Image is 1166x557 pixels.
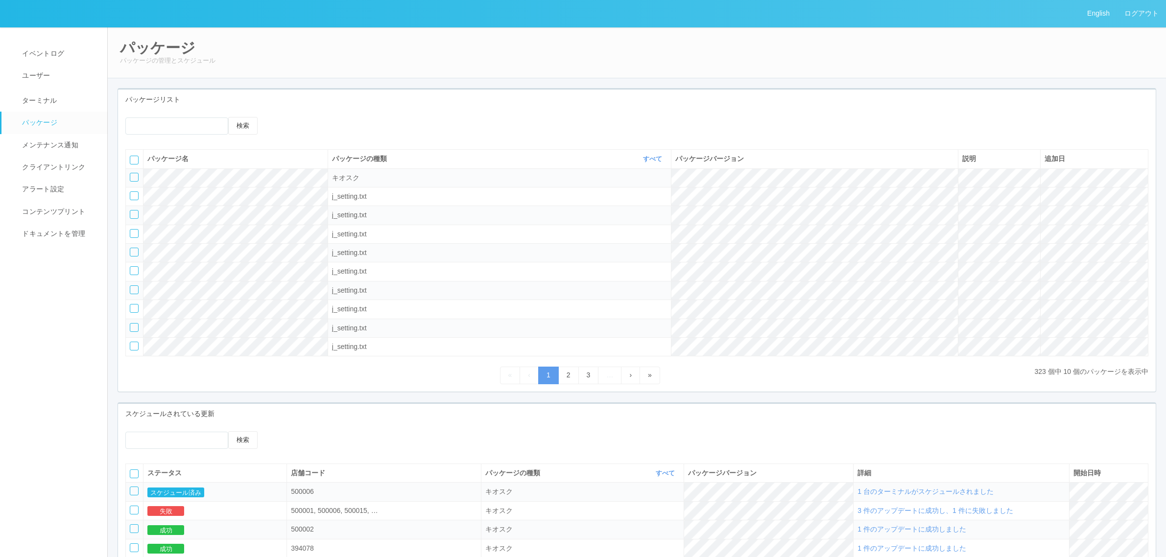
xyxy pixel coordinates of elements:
[656,469,677,477] a: すべて
[485,487,680,497] div: ksdpackage.tablefilter.kiosk
[120,40,1154,56] h2: パッケージ
[1,87,116,112] a: ターミナル
[857,525,966,533] span: 1 件のアップデートに成功しました
[332,266,667,277] div: ksdpackage.tablefilter.jsetting
[120,56,1154,66] p: パッケージの管理とスケジュール
[20,118,57,126] span: パッケージ
[291,524,379,534] div: 500002
[1073,469,1101,477] span: 開始日時
[1,223,116,245] a: ドキュメントを管理
[291,487,379,497] div: 500006
[857,468,1065,478] div: 詳細
[962,154,1036,164] div: 説明
[147,524,283,534] div: 成功
[228,117,258,135] button: 検索
[857,506,1065,516] div: 3 件のアップデートに成功し、1 件に失敗しました
[485,524,680,534] div: ksdpackage.tablefilter.kiosk
[332,323,667,333] div: ksdpackage.tablefilter.jsetting
[20,185,64,193] span: アラート設定
[147,543,283,554] div: 成功
[20,96,57,104] span: ターミナル
[1,65,116,87] a: ユーザー
[675,155,744,162] span: パッケージバージョン
[1,43,116,65] a: イベントログ
[20,141,78,149] span: メンテナンス通知
[332,210,667,220] div: ksdpackage.tablefilter.jsetting
[332,285,667,296] div: ksdpackage.tablefilter.jsetting
[332,304,667,314] div: ksdpackage.tablefilter.jsetting
[641,154,667,164] button: すべて
[332,173,667,183] div: ksdpackage.tablefilter.kiosk
[147,544,184,554] button: 成功
[291,506,379,516] div: 500001,500006,500015,573006
[228,431,258,449] button: 検索
[688,469,757,477] span: パッケージバージョン
[485,506,680,516] div: ksdpackage.tablefilter.kiosk
[857,487,1065,497] div: 1 台のターミナルがスケジュールされました
[857,543,1065,554] div: 1 件のアップデートに成功しました
[291,468,477,478] div: 店舗コード
[20,49,64,57] span: イベントログ
[118,90,1156,110] div: パッケージリスト
[857,487,994,495] span: 1 台のターミナルがスケジュールされました
[1,156,116,178] a: クライアントリンク
[291,543,379,554] div: 394078
[332,154,389,164] span: パッケージの種類
[485,468,543,478] span: パッケージの種類
[485,543,680,554] div: ksdpackage.tablefilter.kiosk
[332,248,667,258] div: ksdpackage.tablefilter.jsetting
[857,544,966,552] span: 1 件のアップデートに成功しました
[147,506,184,516] button: 失敗
[1045,155,1065,162] span: 追加日
[629,371,632,379] span: Next
[20,71,50,79] span: ユーザー
[332,342,667,352] div: ksdpackage.tablefilter.jsetting
[332,191,667,202] div: ksdpackage.tablefilter.jsetting
[1,178,116,200] a: アラート設定
[20,208,85,215] span: コンテンツプリント
[857,524,1065,534] div: 1 件のアップデートに成功しました
[1,134,116,156] a: メンテナンス通知
[147,525,184,535] button: 成功
[332,229,667,239] div: ksdpackage.tablefilter.jsetting
[643,155,665,162] a: すべて
[558,367,579,384] a: 2
[621,367,640,384] a: Next
[1034,367,1148,377] p: 323 個中 10 個のパッケージを表示中
[1,201,116,223] a: コンテンツプリント
[857,507,1013,514] span: 3 件のアップデートに成功し、1 件に失敗しました
[147,155,189,162] span: パッケージ名
[578,367,599,384] a: 3
[147,487,204,497] button: スケジュール済み
[147,469,182,477] span: ステータス
[1,112,116,134] a: パッケージ
[538,367,559,384] a: 1
[118,404,1156,424] div: スケジュールされている更新
[640,367,660,384] a: Last
[20,230,85,237] span: ドキュメントを管理
[653,468,680,478] button: すべて
[147,487,283,497] div: スケジュール済み
[648,371,652,379] span: Last
[147,506,283,516] div: 失敗
[20,163,85,171] span: クライアントリンク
